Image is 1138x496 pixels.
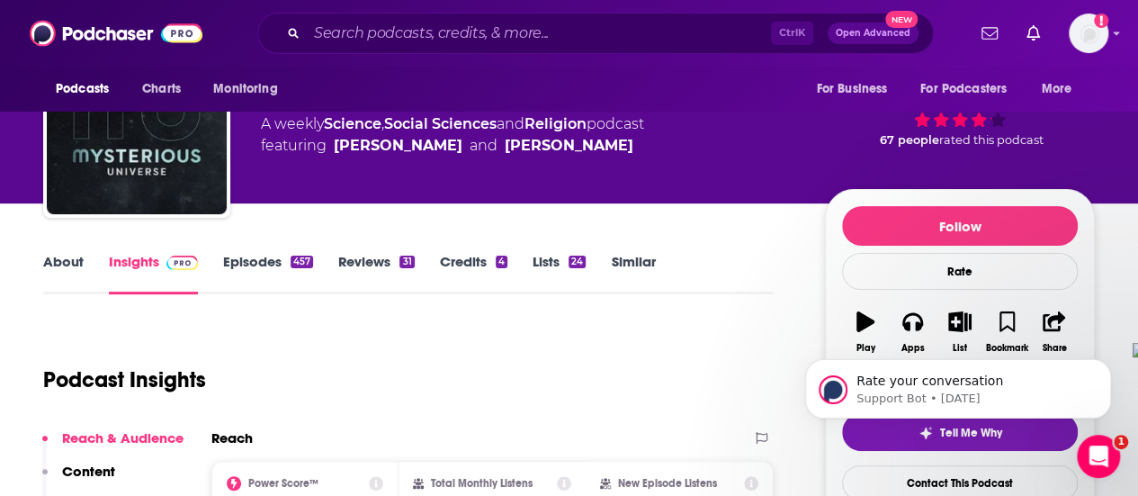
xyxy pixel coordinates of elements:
span: Logged in as amandawoods [1069,14,1108,53]
img: Podchaser - Follow, Share and Rate Podcasts [30,16,202,50]
div: Search podcasts, credits, & more... [257,13,934,54]
span: More [1042,77,1072,102]
iframe: Intercom notifications message [778,321,1138,447]
p: Content [62,463,115,480]
a: Lists24 [533,253,586,294]
button: Apps [889,300,936,365]
div: [PERSON_NAME] [334,135,462,157]
h2: Total Monthly Listens [431,477,533,490]
div: 24 [569,256,586,268]
h2: New Episode Listens [618,477,717,490]
span: and [470,135,497,157]
button: List [936,300,983,365]
button: Open AdvancedNew [828,23,918,44]
button: Bookmark [983,300,1030,365]
img: Podchaser Pro [166,256,198,270]
button: Show profile menu [1069,14,1108,53]
button: open menu [43,72,132,106]
span: rated this podcast [939,133,1044,147]
a: Show notifications dropdown [974,18,1005,49]
a: About [43,253,84,294]
button: open menu [909,72,1033,106]
a: InsightsPodchaser Pro [109,253,198,294]
iframe: Intercom live chat [1077,435,1120,478]
button: open menu [201,72,300,106]
span: 1 [1114,435,1128,449]
span: Monitoring [213,77,277,102]
div: Rate [842,253,1078,290]
h1: Podcast Insights [43,366,206,393]
a: Social Sciences [384,115,497,132]
span: Charts [142,77,181,102]
span: and [497,115,524,132]
a: Episodes457 [223,253,313,294]
img: Mysterious Universe [47,34,227,214]
span: New [885,11,918,28]
a: Science [324,115,381,132]
a: Reviews31 [338,253,414,294]
span: featuring [261,135,644,157]
span: For Business [816,77,887,102]
span: 67 people [880,133,939,147]
svg: Add a profile image [1094,14,1108,28]
div: 4 [496,256,507,268]
p: Reach & Audience [62,429,184,446]
a: Credits4 [440,253,507,294]
div: 457 [291,256,313,268]
div: 31 [399,256,414,268]
a: Charts [130,72,192,106]
a: Show notifications dropdown [1019,18,1047,49]
h2: Reach [211,429,253,446]
img: User Profile [1069,14,1108,53]
button: open menu [1029,72,1095,106]
div: A weekly podcast [261,113,644,157]
span: For Podcasters [920,77,1007,102]
button: Play [842,300,889,365]
h2: Power Score™ [248,477,318,490]
button: Reach & Audience [42,429,184,463]
span: Podcasts [56,77,109,102]
span: Open Advanced [836,29,910,38]
span: , [381,115,384,132]
span: Ctrl K [771,22,813,45]
a: Similar [611,253,655,294]
button: Content [42,463,115,496]
button: open menu [803,72,910,106]
div: [PERSON_NAME] [505,135,633,157]
a: Religion [524,115,587,132]
input: Search podcasts, credits, & more... [307,19,771,48]
button: Share [1031,300,1078,365]
button: Follow [842,206,1078,246]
